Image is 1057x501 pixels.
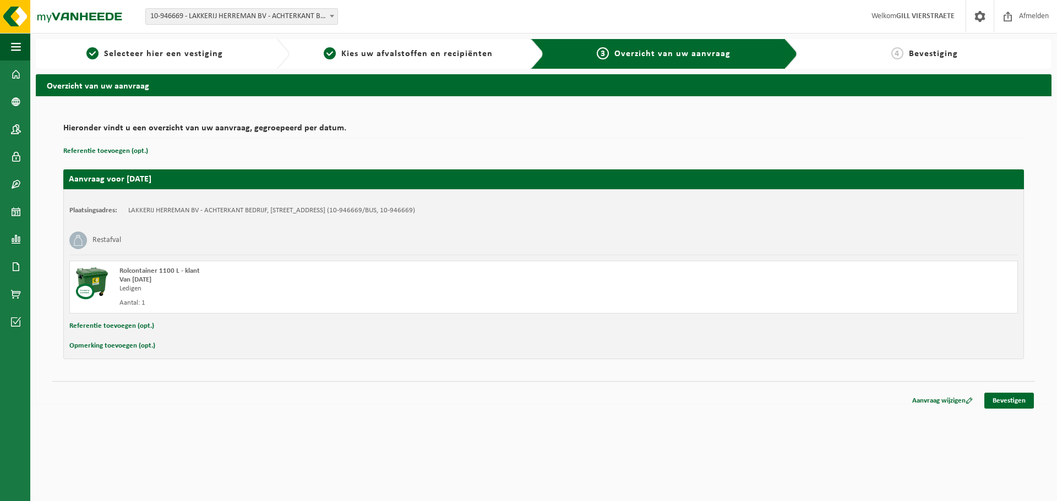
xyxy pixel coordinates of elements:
[119,284,588,293] div: Ledigen
[119,276,151,283] strong: Van [DATE]
[119,299,588,307] div: Aantal: 1
[984,393,1034,409] a: Bevestigen
[295,47,521,60] a: 2Kies uw afvalstoffen en recipiënten
[86,47,99,59] span: 1
[63,124,1024,139] h2: Hieronder vindt u een overzicht van uw aanvraag, gegroepeerd per datum.
[891,47,903,59] span: 4
[146,9,337,24] span: 10-946669 - LAKKERIJ HERREMAN BV - ACHTERKANT BEDRIJF - DIKSMUIDE
[597,47,609,59] span: 3
[904,393,981,409] a: Aanvraag wijzigen
[69,207,117,214] strong: Plaatsingsadres:
[63,144,148,158] button: Referentie toevoegen (opt.)
[69,319,154,333] button: Referentie toevoegen (opt.)
[896,12,955,20] strong: GILL VIERSTRAETE
[41,47,268,60] a: 1Selecteer hier een vestiging
[909,49,958,58] span: Bevestiging
[75,267,108,300] img: WB-1100-CU.png
[341,49,493,58] span: Kies uw afvalstoffen en recipiënten
[69,339,155,353] button: Opmerking toevoegen (opt.)
[119,267,200,274] span: Rolcontainer 1100 L - klant
[69,175,151,184] strong: Aanvraag voor [DATE]
[36,74,1051,96] h2: Overzicht van uw aanvraag
[614,49,731,58] span: Overzicht van uw aanvraag
[104,49,223,58] span: Selecteer hier een vestiging
[324,47,336,59] span: 2
[128,206,415,215] td: LAKKERIJ HERREMAN BV - ACHTERKANT BEDRIJF, [STREET_ADDRESS] (10-946669/BUS, 10-946669)
[92,232,121,249] h3: Restafval
[145,8,338,25] span: 10-946669 - LAKKERIJ HERREMAN BV - ACHTERKANT BEDRIJF - DIKSMUIDE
